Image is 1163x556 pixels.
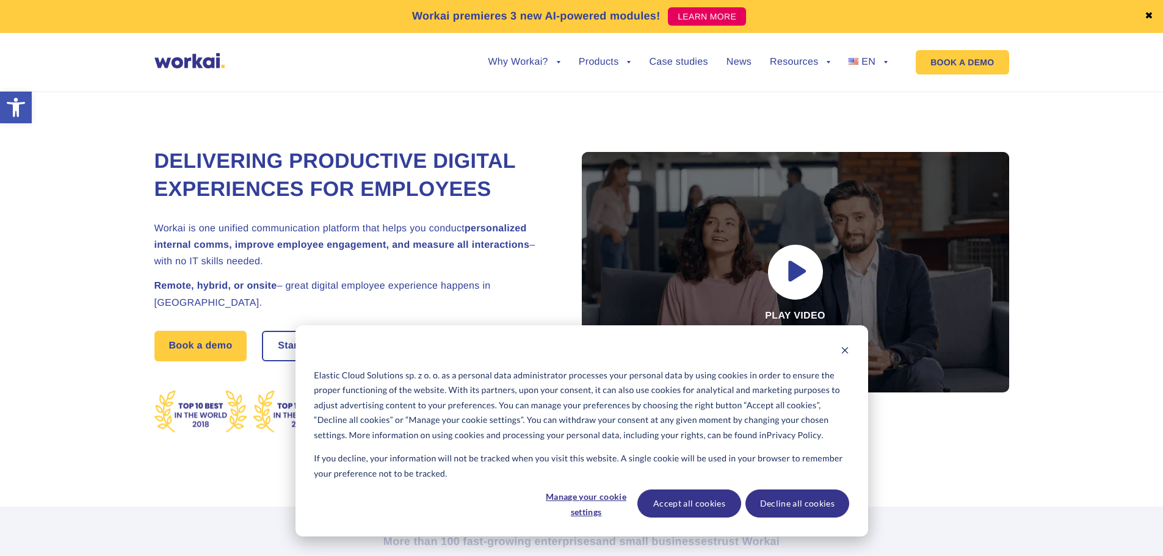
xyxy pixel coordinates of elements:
h2: Workai is one unified communication platform that helps you conduct – with no IT skills needed. [154,220,551,270]
p: Elastic Cloud Solutions sp. z o. o. as a personal data administrator processes your personal data... [314,368,849,443]
p: Workai premieres 3 new AI-powered modules! [412,8,661,24]
a: ✖ [1145,12,1153,21]
button: Accept all cookies [637,489,741,518]
a: Start free30-daytrial [263,332,394,360]
i: and small businesses [596,535,713,547]
a: Case studies [649,57,708,67]
a: News [726,57,752,67]
h2: – great digital employee experience happens in [GEOGRAPHIC_DATA]. [154,278,551,311]
a: Book a demo [154,331,247,361]
div: Cookie banner [295,325,868,536]
a: LEARN MORE [668,7,746,26]
a: Why Workai? [488,57,560,67]
h2: More than 100 fast-growing enterprises trust Workai [243,534,921,549]
a: Privacy Policy [767,428,822,443]
button: Manage your cookie settings [539,489,633,518]
button: Dismiss cookie banner [841,344,849,359]
p: If you decline, your information will not be tracked when you visit this website. A single cookie... [314,451,849,481]
strong: Remote, hybrid, or onsite [154,281,277,291]
a: Resources [770,57,830,67]
h1: Delivering Productive Digital Experiences for Employees [154,148,551,204]
button: Decline all cookies [745,489,849,518]
div: Play video [582,152,1009,392]
span: EN [861,57,875,67]
a: Products [579,57,631,67]
a: BOOK A DEMO [916,50,1009,74]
